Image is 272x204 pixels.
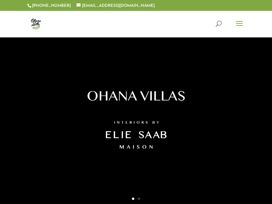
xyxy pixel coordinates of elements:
a: [EMAIL_ADDRESS][DOMAIN_NAME] [76,4,155,8]
a: 1 [132,198,134,200]
a: [PHONE_NUMBER] [32,4,71,8]
a: 2 [138,198,140,200]
img: ohana-hills [29,16,43,31]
